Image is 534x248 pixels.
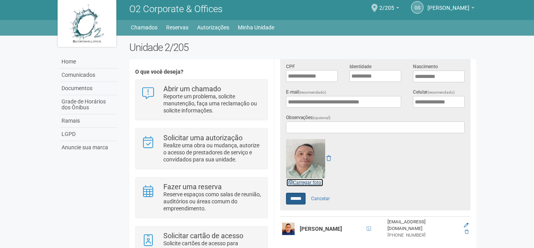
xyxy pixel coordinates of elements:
a: GS [411,1,424,14]
strong: [PERSON_NAME] [300,226,342,232]
span: (recomendado) [427,90,455,94]
label: Identidade [349,63,371,70]
label: CPF [286,63,295,70]
span: O2 Corporate & Offices [129,4,223,14]
a: Comunicados [60,69,118,82]
a: Chamados [131,22,157,33]
a: Carregar foto [286,178,324,187]
a: [PERSON_NAME] [427,6,474,12]
div: [EMAIL_ADDRESS][DOMAIN_NAME] [387,219,458,232]
p: Reporte um problema, solicite manutenção, faça uma reclamação ou solicite informações. [163,93,262,114]
a: Abrir um chamado Reporte um problema, solicite manutenção, faça uma reclamação ou solicite inform... [141,85,262,114]
a: Anuncie sua marca [60,141,118,154]
strong: Solicitar uma autorização [163,134,243,142]
a: Minha Unidade [238,22,274,33]
a: Ramais [60,114,118,128]
h2: Unidade 2/205 [129,42,477,53]
label: Nascimento [413,63,438,70]
a: Solicitar uma autorização Realize uma obra ou mudança, autorize o acesso de prestadores de serviç... [141,134,262,163]
a: Editar membro [464,223,469,228]
label: E-mail [286,89,326,96]
a: 2/205 [379,6,399,12]
a: Fazer uma reserva Reserve espaços como salas de reunião, auditórios ou áreas comum do empreendime... [141,183,262,212]
div: [PHONE_NUMBER] [387,232,458,239]
span: (opcional) [313,116,331,120]
strong: Solicitar cartão de acesso [163,232,243,240]
label: Observações [286,114,331,121]
strong: Abrir um chamado [163,85,221,93]
p: Realize uma obra ou mudança, autorize o acesso de prestadores de serviço e convidados para sua un... [163,142,262,163]
label: Celular [413,89,455,96]
a: Grade de Horários dos Ônibus [60,95,118,114]
a: Autorizações [197,22,229,33]
h4: O que você deseja? [135,69,268,75]
a: Reservas [166,22,188,33]
img: GetFile [286,139,325,178]
p: Reserve espaços como salas de reunião, auditórios ou áreas comum do empreendimento. [163,191,262,212]
a: Documentos [60,82,118,95]
span: (recomendado) [299,90,326,94]
strong: Fazer uma reserva [163,183,222,191]
a: Home [60,55,118,69]
img: user.png [282,223,295,235]
a: LGPD [60,128,118,141]
a: Excluir membro [465,229,469,235]
a: Remover [326,155,331,161]
a: Cancelar [307,193,334,205]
